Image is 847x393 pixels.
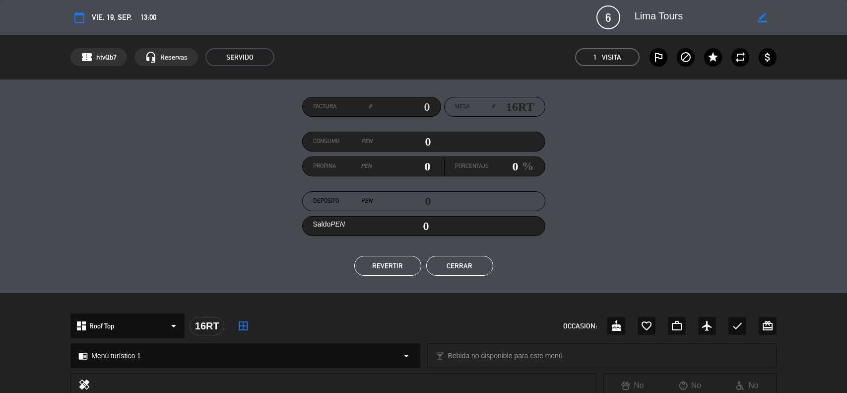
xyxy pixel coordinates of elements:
[762,51,774,63] i: attach_money
[78,351,88,361] i: chrome_reader_mode
[160,52,188,63] span: Reservas
[455,161,489,171] label: Porcentaje
[75,320,87,332] i: dashboard
[489,159,519,174] input: 0
[205,48,274,66] span: SERVIDO
[492,102,495,112] em: #
[168,320,180,332] i: arrow_drop_down
[313,196,372,206] label: Depósito
[145,51,157,63] i: headset_mic
[372,134,431,149] input: 0
[313,137,372,147] label: Consumo
[361,196,372,206] em: PEN
[758,13,767,22] i: border_color
[762,320,774,332] i: card_giftcard
[313,102,372,112] label: Factura
[426,256,493,276] button: Cerrar
[641,320,652,332] i: favorite_border
[237,320,249,332] i: border_all
[610,320,622,332] i: cake
[707,51,719,63] i: star
[372,99,430,114] input: 0
[652,51,664,63] i: outlined_flag
[92,11,132,23] span: vie. 19, sep.
[604,379,661,392] div: No
[78,379,90,393] i: healing
[372,159,431,174] input: 0
[70,8,88,26] button: calendar_today
[313,219,345,230] label: Saldo
[519,157,534,176] em: %
[73,11,85,23] i: calendar_today
[190,317,224,335] div: 16RT
[354,256,421,276] button: REVERTIR
[671,320,683,332] i: work_outline
[701,320,713,332] i: airplanemode_active
[361,161,372,171] em: PEN
[718,379,776,392] div: No
[680,51,692,63] i: block
[81,51,93,63] span: confirmation_number
[563,320,597,332] span: OCCASION:
[602,52,621,63] em: Visita
[369,102,372,112] em: #
[661,379,719,392] div: No
[89,320,114,332] span: Roof Top
[140,11,156,23] span: 13:00
[596,5,620,29] span: 6
[400,350,412,362] i: arrow_drop_down
[313,161,372,171] label: Propina
[593,52,597,63] span: 1
[734,51,746,63] i: repeat
[495,99,534,114] input: number
[448,350,563,362] span: Bebida no disponible para este menú
[435,351,445,361] i: local_bar
[731,320,743,332] i: check
[361,137,372,147] em: PEN
[455,102,470,112] span: Mesa
[330,220,345,228] em: PEN
[96,52,117,63] span: htvQb7
[91,350,141,362] span: Menú turístico 1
